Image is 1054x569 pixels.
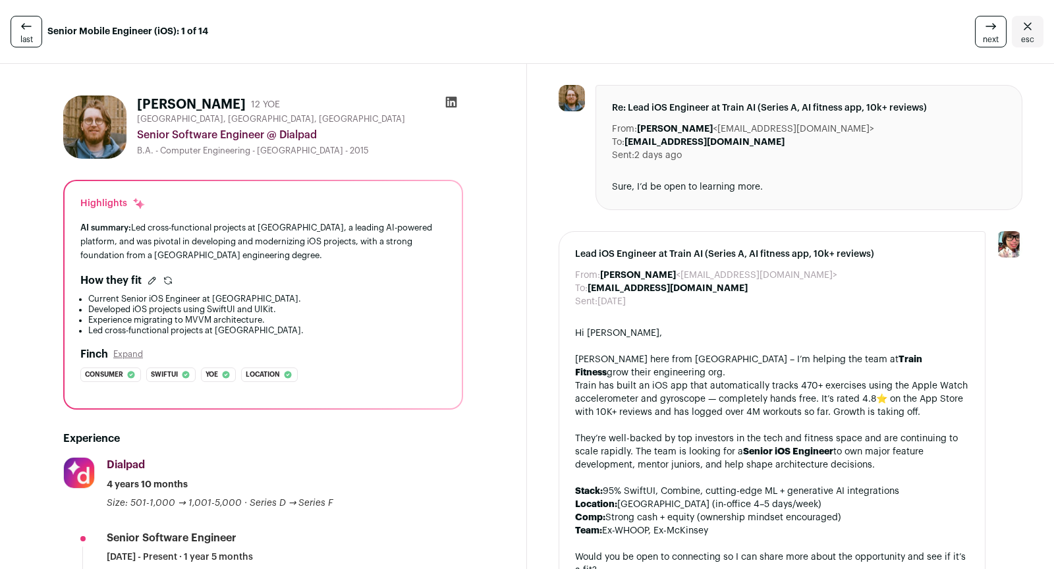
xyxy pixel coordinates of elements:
span: [GEOGRAPHIC_DATA], [GEOGRAPHIC_DATA], [GEOGRAPHIC_DATA] [137,114,405,124]
span: Re: Lead iOS Engineer at Train AI (Series A, AI fitness app, 10k+ reviews) [612,101,1006,115]
h2: How they fit [80,273,142,288]
h2: Experience [63,431,463,447]
dt: To: [575,282,588,295]
div: [GEOGRAPHIC_DATA] (in-office 4–5 days/week) [575,498,969,511]
div: Senior Software Engineer @ Dialpad [137,127,463,143]
div: 95% SwiftUI, Combine, cutting-edge ML + generative AI integrations [575,485,969,498]
span: next [983,34,999,45]
div: Strong cash + equity (ownership mindset encouraged) [575,511,969,524]
div: Led cross-functional projects at [GEOGRAPHIC_DATA], a leading AI-powered platform, and was pivota... [80,221,446,262]
span: Dialpad [107,460,145,470]
li: Current Senior iOS Engineer at [GEOGRAPHIC_DATA]. [88,294,446,304]
img: 4b4621de4367f11a3935cdc0f60b731313b041194ae7c5c200ea09423b214ac8.jpg [64,458,94,488]
span: Lead iOS Engineer at Train AI (Series A, AI fitness app, 10k+ reviews) [575,248,969,261]
span: last [20,34,33,45]
img: 14759586-medium_jpg [996,231,1022,257]
a: next [975,16,1007,47]
button: Expand [113,349,143,360]
dt: To: [612,136,624,149]
div: Sure, I’d be open to learning more. [612,180,1006,194]
dd: 2 days ago [634,149,682,162]
a: last [11,16,42,47]
strong: Comp: [575,513,605,522]
span: 4 years 10 months [107,478,188,491]
div: [PERSON_NAME] here from [GEOGRAPHIC_DATA] – I’m helping the team at grow their engineering org. [575,353,969,379]
span: Swiftui [151,368,178,381]
strong: Location: [575,500,617,509]
a: Close [1012,16,1043,47]
div: 12 YOE [251,98,280,111]
img: c9f8deeddcaefb3c9ebcf4ae34e4aaf8f7af1380c4db0995d2c29cf4c429fc45.jpg [559,85,585,111]
strong: Senior iOS Engineer [743,447,833,456]
span: Yoe [206,368,218,381]
li: Led cross-functional projects at [GEOGRAPHIC_DATA]. [88,325,446,336]
h2: Finch [80,346,108,362]
span: [DATE] - Present · 1 year 5 months [107,551,253,564]
strong: Senior Mobile Engineer (iOS): 1 of 14 [47,25,208,38]
div: Train has built an iOS app that automatically tracks 470+ exercises using the Apple Watch acceler... [575,379,969,419]
div: Hi [PERSON_NAME], [575,327,969,340]
dd: <[EMAIL_ADDRESS][DOMAIN_NAME]> [600,269,837,282]
dt: From: [575,269,600,282]
span: Series D → Series F [250,499,334,508]
span: · [244,497,247,510]
b: [EMAIL_ADDRESS][DOMAIN_NAME] [588,284,748,293]
li: Developed iOS projects using SwiftUI and UIKit. [88,304,446,315]
div: Highlights [80,197,146,210]
strong: Team: [575,526,602,535]
dt: Sent: [575,295,597,308]
span: Consumer [85,368,123,381]
div: Ex-WHOOP, Ex-McKinsey [575,524,969,537]
dt: From: [612,122,637,136]
span: esc [1021,34,1034,45]
div: They’re well-backed by top investors in the tech and fitness space and are continuing to scale ra... [575,432,969,472]
li: Experience migrating to MVVM architecture. [88,315,446,325]
dd: <[EMAIL_ADDRESS][DOMAIN_NAME]> [637,122,874,136]
dd: [DATE] [597,295,626,308]
span: Location [246,368,280,381]
b: [PERSON_NAME] [600,271,676,280]
div: B.A. - Computer Engineering - [GEOGRAPHIC_DATA] - 2015 [137,146,463,156]
dt: Sent: [612,149,634,162]
b: [EMAIL_ADDRESS][DOMAIN_NAME] [624,138,785,147]
b: [PERSON_NAME] [637,124,713,134]
span: Size: 501-1,000 → 1,001-5,000 [107,499,242,508]
h1: [PERSON_NAME] [137,95,246,114]
span: AI summary: [80,223,131,232]
strong: Stack: [575,487,603,496]
img: c9f8deeddcaefb3c9ebcf4ae34e4aaf8f7af1380c4db0995d2c29cf4c429fc45.jpg [63,95,126,159]
div: Senior Software Engineer [107,531,236,545]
